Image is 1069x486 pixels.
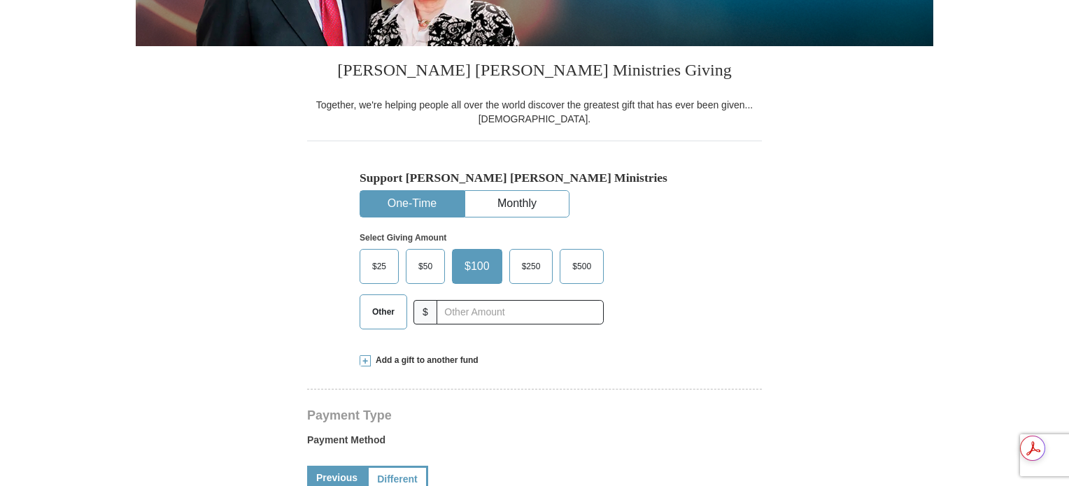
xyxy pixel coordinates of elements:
span: $25 [365,256,393,277]
strong: Select Giving Amount [360,233,446,243]
span: $250 [515,256,548,277]
span: Add a gift to another fund [371,355,479,366]
span: $500 [565,256,598,277]
h4: Payment Type [307,410,762,421]
button: Monthly [465,191,569,217]
span: Other [365,301,402,322]
button: One-Time [360,191,464,217]
span: $ [413,300,437,324]
h3: [PERSON_NAME] [PERSON_NAME] Ministries Giving [307,46,762,98]
h5: Support [PERSON_NAME] [PERSON_NAME] Ministries [360,171,709,185]
input: Other Amount [437,300,604,324]
span: $50 [411,256,439,277]
div: Together, we're helping people all over the world discover the greatest gift that has ever been g... [307,98,762,126]
span: $100 [458,256,497,277]
label: Payment Method [307,433,762,454]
